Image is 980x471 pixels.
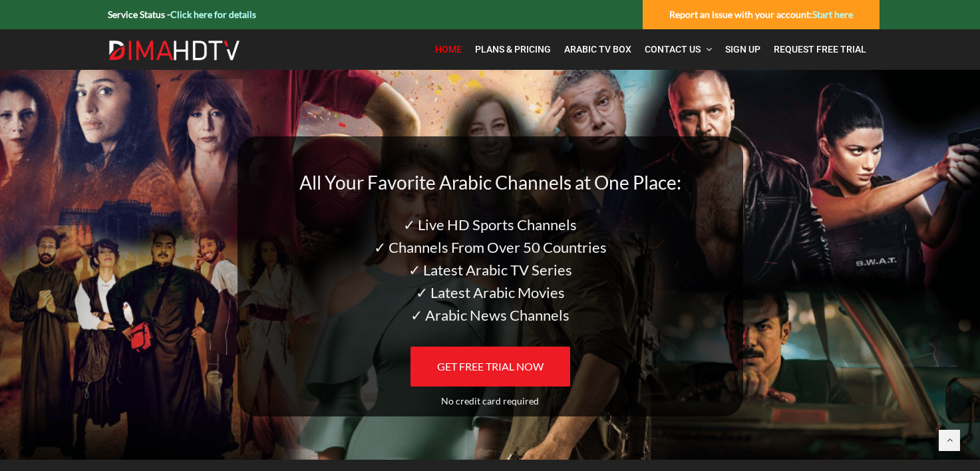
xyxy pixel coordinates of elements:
span: Sign Up [725,44,760,55]
span: Request Free Trial [774,44,866,55]
a: Home [428,36,468,63]
span: GET FREE TRIAL NOW [437,360,544,373]
a: Contact Us [638,36,719,63]
span: ✓ Live HD Sports Channels [403,216,577,234]
span: ✓ Latest Arabic Movies [416,283,565,301]
strong: Report an issue with your account: [669,9,853,20]
a: Back to top [939,430,960,451]
a: Sign Up [719,36,767,63]
a: Click here for details [170,9,256,20]
span: All Your Favorite Arabic Channels at One Place: [299,171,681,194]
span: Arabic TV Box [564,44,631,55]
span: ✓ Channels From Over 50 Countries [374,238,607,256]
a: Request Free Trial [767,36,873,63]
a: Start here [812,9,853,20]
span: No credit card required [441,395,539,406]
span: ✓ Arabic News Channels [410,306,570,324]
span: Contact Us [645,44,701,55]
span: Home [435,44,462,55]
a: Arabic TV Box [558,36,638,63]
img: Dima HDTV [108,40,241,61]
span: Plans & Pricing [475,44,551,55]
a: Plans & Pricing [468,36,558,63]
strong: Service Status - [108,9,256,20]
span: ✓ Latest Arabic TV Series [408,261,572,279]
a: GET FREE TRIAL NOW [410,347,570,387]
